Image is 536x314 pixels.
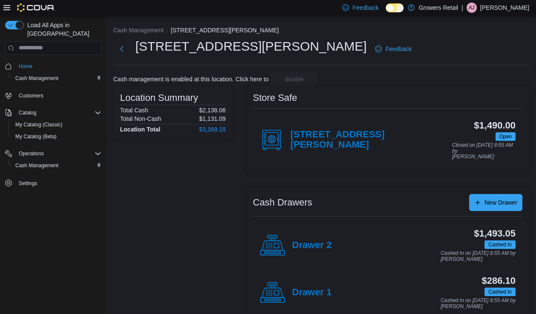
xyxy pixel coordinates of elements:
[19,180,37,187] span: Settings
[15,75,58,82] span: Cash Management
[19,150,44,157] span: Operations
[385,45,411,53] span: Feedback
[12,160,101,171] span: Cash Management
[19,92,43,99] span: Customers
[467,3,477,13] div: Antonio Jospeh
[292,287,332,298] h4: Drawer 1
[15,148,101,159] span: Operations
[2,148,105,160] button: Operations
[474,228,516,239] h3: $1,493.05
[9,131,105,143] button: My Catalog (Beta)
[441,251,516,262] p: Cashed In on [DATE] 8:55 AM by [PERSON_NAME]
[17,3,55,12] img: Cova
[113,40,130,57] button: Next
[24,21,101,38] span: Load All Apps in [GEOGRAPHIC_DATA]
[474,120,516,131] h3: $1,490.00
[270,72,318,86] button: disable
[12,73,101,83] span: Cash Management
[12,120,101,130] span: My Catalog (Classic)
[488,241,512,248] span: Cashed In
[253,197,312,208] h3: Cash Drawers
[469,3,475,13] span: AJ
[12,73,62,83] a: Cash Management
[15,178,40,188] a: Settings
[9,119,105,131] button: My Catalog (Classic)
[452,143,516,160] p: Closed on [DATE] 8:55 AM by [PERSON_NAME]
[499,133,512,140] span: Open
[353,3,378,12] span: Feedback
[15,108,40,118] button: Catalog
[113,26,529,36] nav: An example of EuiBreadcrumbs
[292,240,332,251] h4: Drawer 2
[9,72,105,84] button: Cash Management
[19,109,36,116] span: Catalog
[12,131,60,142] a: My Catalog (Beta)
[5,57,101,211] nav: Complex example
[120,107,148,114] h6: Total Cash
[15,61,101,71] span: Home
[15,90,101,101] span: Customers
[15,177,101,188] span: Settings
[496,132,516,141] span: Open
[461,3,463,13] p: |
[2,177,105,189] button: Settings
[480,3,529,13] p: [PERSON_NAME]
[2,107,105,119] button: Catalog
[15,121,63,128] span: My Catalog (Classic)
[469,194,522,211] button: New Drawer
[484,198,517,207] span: New Drawer
[482,276,516,286] h3: $286.10
[12,160,62,171] a: Cash Management
[372,40,415,57] a: Feedback
[386,3,404,12] input: Dark Mode
[290,129,452,151] h4: [STREET_ADDRESS][PERSON_NAME]
[488,288,512,296] span: Cashed In
[484,240,516,249] span: Cashed In
[120,126,161,133] h4: Location Total
[199,126,226,133] h4: $3,269.15
[2,60,105,72] button: Home
[135,38,367,55] h1: [STREET_ADDRESS][PERSON_NAME]
[2,89,105,102] button: Customers
[171,27,279,34] button: [STREET_ADDRESS][PERSON_NAME]
[15,61,36,71] a: Home
[113,76,269,83] p: Cash management is enabled at this location. Click here to
[15,148,47,159] button: Operations
[285,75,304,83] span: disable
[15,91,47,101] a: Customers
[441,298,516,309] p: Cashed In on [DATE] 8:55 AM by [PERSON_NAME]
[253,93,297,103] h3: Store Safe
[9,160,105,171] button: Cash Management
[120,93,198,103] h3: Location Summary
[199,115,226,122] p: $1,131.09
[113,27,163,34] button: Cash Management
[12,120,66,130] a: My Catalog (Classic)
[199,107,226,114] p: $2,138.06
[484,288,516,296] span: Cashed In
[15,162,58,169] span: Cash Management
[419,3,459,13] p: Growers Retail
[19,63,32,70] span: Home
[15,133,57,140] span: My Catalog (Beta)
[12,131,101,142] span: My Catalog (Beta)
[120,115,161,122] h6: Total Non-Cash
[15,108,101,118] span: Catalog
